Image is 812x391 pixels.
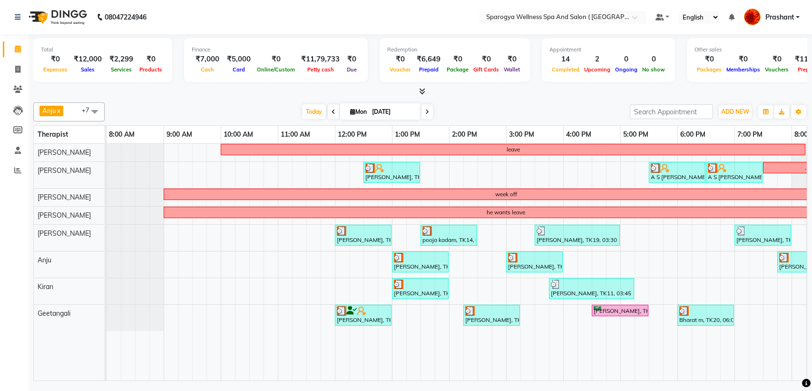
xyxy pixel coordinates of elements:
[41,46,165,54] div: Total
[507,145,520,154] div: leave
[765,12,794,22] span: Prashant
[421,226,476,244] div: pooja kadam, TK14, 01:30 PM-02:30 PM, Swedish 60 Min
[38,193,91,201] span: [PERSON_NAME]
[336,306,391,324] div: [PERSON_NAME], TK01, 12:00 PM-01:00 PM, Swedish 60 Min
[695,66,724,73] span: Packages
[336,226,391,244] div: [PERSON_NAME], TK03, 12:00 PM-01:00 PM, Swedish 60 Min
[137,66,165,73] span: Products
[348,108,369,115] span: Mon
[650,163,704,181] div: A S [PERSON_NAME], TK07, 05:30 PM-06:30 PM, Swedish 60 Min
[393,253,448,271] div: [PERSON_NAME], TK13, 01:00 PM-02:00 PM, Swedish 60 Min
[501,54,522,65] div: ₹0
[640,54,667,65] div: 0
[413,54,444,65] div: ₹6,649
[549,54,582,65] div: 14
[38,211,91,220] span: [PERSON_NAME]
[582,54,613,65] div: 2
[707,163,762,181] div: A S [PERSON_NAME], TK07, 06:30 PM-07:30 PM, Swedish 60 Min
[744,9,761,25] img: Prashant
[549,66,582,73] span: Completed
[464,306,519,324] div: [PERSON_NAME], TK16, 02:15 PM-03:15 PM, Swedish 60 Min
[42,107,56,114] span: Anju
[78,66,97,73] span: Sales
[582,66,613,73] span: Upcoming
[38,130,68,139] span: Therapist
[549,46,667,54] div: Appointment
[70,54,106,65] div: ₹12,000
[254,54,297,65] div: ₹0
[106,54,137,65] div: ₹2,299
[471,54,501,65] div: ₹0
[763,54,791,65] div: ₹0
[613,54,640,65] div: 0
[719,105,752,119] button: ADD NEW
[471,66,501,73] span: Gift Cards
[487,208,525,217] div: he wants leave
[393,280,448,298] div: [PERSON_NAME], TK02, 01:00 PM-02:00 PM, Swedish 60 Min
[678,128,708,141] a: 6:00 PM
[678,306,733,324] div: Bharat m, TK20, 06:00 PM-07:00 PM, Swedish 60 Min
[630,104,713,119] input: Search Appointment
[164,128,195,141] a: 9:00 AM
[369,105,417,119] input: 2025-09-01
[392,128,422,141] a: 1:00 PM
[387,46,522,54] div: Redemption
[82,106,97,114] span: +7
[38,309,70,318] span: Geetangali
[724,54,763,65] div: ₹0
[278,128,313,141] a: 11:00 AM
[640,66,667,73] span: No show
[297,54,343,65] div: ₹11,79,733
[24,4,89,30] img: logo
[192,54,223,65] div: ₹7,000
[507,253,562,271] div: [PERSON_NAME], TK04, 03:00 PM-04:00 PM, Swedish 60 Min
[41,54,70,65] div: ₹0
[335,128,369,141] a: 12:00 PM
[387,66,413,73] span: Voucher
[450,128,479,141] a: 2:00 PM
[302,104,326,119] span: Today
[417,66,441,73] span: Prepaid
[38,282,53,291] span: Kiran
[38,256,51,264] span: Anju
[38,229,91,238] span: [PERSON_NAME]
[254,66,297,73] span: Online/Custom
[721,108,749,115] span: ADD NEW
[343,54,360,65] div: ₹0
[107,128,137,141] a: 8:00 AM
[137,54,165,65] div: ₹0
[444,66,471,73] span: Package
[108,66,134,73] span: Services
[613,66,640,73] span: Ongoing
[695,54,724,65] div: ₹0
[344,66,359,73] span: Due
[550,280,633,298] div: [PERSON_NAME], TK11, 03:45 PM-05:15 PM, Ubtan Scrubassage 90 Min
[38,166,91,175] span: [PERSON_NAME]
[444,54,471,65] div: ₹0
[221,128,255,141] a: 10:00 AM
[724,66,763,73] span: Memberships
[38,148,91,157] span: [PERSON_NAME]
[564,128,594,141] a: 4:00 PM
[223,54,254,65] div: ₹5,000
[495,190,517,199] div: week off
[56,107,60,114] a: x
[305,66,336,73] span: Petty cash
[763,66,791,73] span: Vouchers
[364,163,419,181] div: [PERSON_NAME], TK10, 12:30 PM-01:30 PM, Swedish 60 Min
[192,46,360,54] div: Finance
[501,66,522,73] span: Wallet
[805,163,806,172] div: .
[105,4,147,30] b: 08047224946
[735,128,765,141] a: 7:00 PM
[593,306,647,315] div: [PERSON_NAME], TK12, 04:30 PM-05:30 PM, Swedish 60 Min
[621,128,651,141] a: 5:00 PM
[387,54,413,65] div: ₹0
[507,128,537,141] a: 3:00 PM
[41,66,70,73] span: Expenses
[198,66,216,73] span: Cash
[735,226,790,244] div: [PERSON_NAME], TK18, 07:00 PM-08:00 PM, Swedish 60 Min
[536,226,619,244] div: [PERSON_NAME], TK19, 03:30 PM-05:00 PM, Swedish 90 Min
[230,66,247,73] span: Card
